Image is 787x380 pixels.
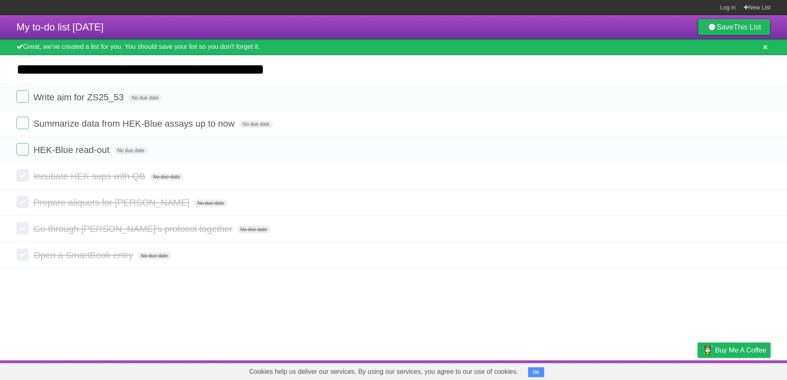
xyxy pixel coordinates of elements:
span: Go through [PERSON_NAME]'s protocol together [33,224,235,234]
label: Done [16,90,29,103]
a: Developers [615,362,649,378]
label: Done [16,143,29,155]
span: HEK-Blue read-out [33,145,112,155]
button: OK [528,367,544,377]
span: No due date [150,173,183,181]
label: Done [16,117,29,129]
span: Write aim for ZS25_53 [33,92,126,102]
span: No due date [128,94,162,102]
span: Incubate HEK sups with QB [33,171,147,181]
label: Done [16,248,29,261]
img: Buy me a coffee [702,343,713,357]
span: Prepare aliquots for [PERSON_NAME] [33,197,191,208]
a: About [588,362,605,378]
a: Buy me a coffee [698,343,771,358]
span: No due date [239,120,272,128]
span: No due date [237,226,270,233]
span: Summarize data from HEK-Blue assays up to now [33,118,237,129]
span: Cookies help us deliver our services. By using our services, you agree to our use of cookies. [241,364,526,380]
span: Open a SmartBook entry [33,250,135,260]
span: No due date [194,199,227,207]
label: Done [16,169,29,182]
b: This List [733,23,761,31]
a: Suggest a feature [719,362,771,378]
label: Done [16,196,29,208]
a: Terms [659,362,677,378]
span: No due date [114,147,147,154]
span: My to-do list [DATE] [16,21,104,32]
label: Done [16,222,29,234]
a: SaveThis List [698,19,771,35]
span: Buy me a coffee [715,343,766,357]
a: Privacy [687,362,708,378]
span: No due date [137,252,171,260]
